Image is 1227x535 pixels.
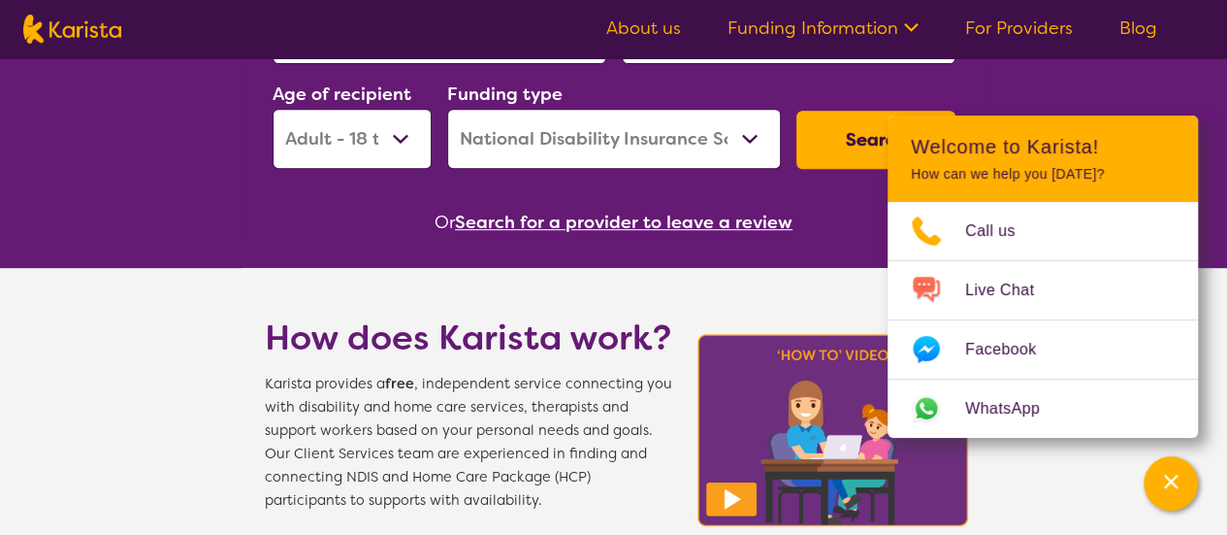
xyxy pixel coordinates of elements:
img: Karista video [692,328,975,532]
div: Channel Menu [888,116,1198,438]
a: About us [606,17,681,40]
span: Or [435,208,455,237]
label: Funding type [447,83,563,106]
a: For Providers [965,17,1073,40]
span: Live Chat [965,276,1057,305]
span: Call us [965,217,1039,246]
p: How can we help you [DATE]? [911,166,1175,183]
a: Funding Information [727,17,919,40]
button: Search [796,111,955,169]
label: Age of recipient [273,83,411,106]
ul: Choose channel [888,202,1198,438]
img: Karista logo [23,15,121,44]
button: Search for a provider to leave a review [455,208,792,237]
b: free [385,375,414,393]
a: Blog [1119,17,1157,40]
h2: Welcome to Karista! [911,135,1175,158]
button: Channel Menu [1144,456,1198,511]
span: Facebook [965,335,1059,364]
h1: How does Karista work? [265,315,672,361]
a: Web link opens in a new tab. [888,380,1198,438]
span: WhatsApp [965,394,1063,423]
span: Karista provides a , independent service connecting you with disability and home care services, t... [265,373,672,513]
